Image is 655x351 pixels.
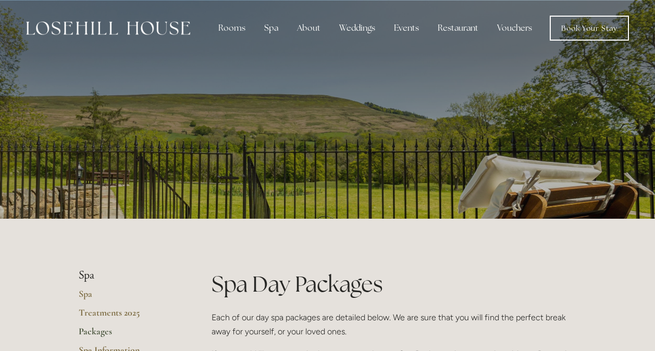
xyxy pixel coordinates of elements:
[79,288,178,307] a: Spa
[212,310,577,339] p: Each of our day spa packages are detailed below. We are sure that you will find the perfect break...
[79,269,178,282] li: Spa
[331,18,384,39] div: Weddings
[79,325,178,344] a: Packages
[212,269,577,299] h1: Spa Day Packages
[429,18,487,39] div: Restaurant
[289,18,329,39] div: About
[79,307,178,325] a: Treatments 2025
[386,18,427,39] div: Events
[26,21,190,35] img: Losehill House
[210,18,254,39] div: Rooms
[550,16,629,41] a: Book Your Stay
[489,18,540,39] a: Vouchers
[256,18,287,39] div: Spa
